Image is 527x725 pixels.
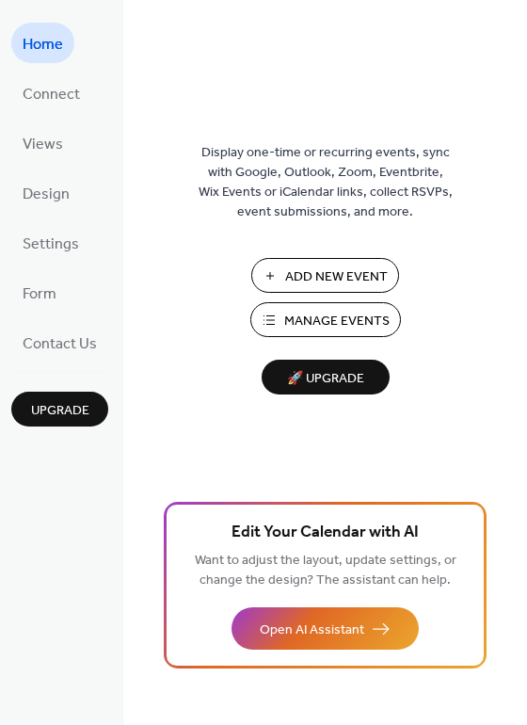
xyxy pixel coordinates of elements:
[23,180,70,209] span: Design
[11,172,81,213] a: Design
[11,392,108,427] button: Upgrade
[285,267,388,287] span: Add New Event
[11,322,108,362] a: Contact Us
[273,366,378,392] span: 🚀 Upgrade
[11,122,74,163] a: Views
[11,23,74,63] a: Home
[31,401,89,421] span: Upgrade
[23,30,63,59] span: Home
[232,607,419,650] button: Open AI Assistant
[251,258,399,293] button: Add New Event
[199,143,453,222] span: Display one-time or recurring events, sync with Google, Outlook, Zoom, Eventbrite, Wix Events or ...
[195,548,456,593] span: Want to adjust the layout, update settings, or change the design? The assistant can help.
[23,130,63,159] span: Views
[23,330,97,359] span: Contact Us
[11,272,68,313] a: Form
[232,520,419,546] span: Edit Your Calendar with AI
[11,222,90,263] a: Settings
[250,302,401,337] button: Manage Events
[11,72,91,113] a: Connect
[284,312,390,331] span: Manage Events
[23,280,56,309] span: Form
[260,620,364,640] span: Open AI Assistant
[23,80,80,109] span: Connect
[262,360,390,395] button: 🚀 Upgrade
[23,230,79,259] span: Settings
